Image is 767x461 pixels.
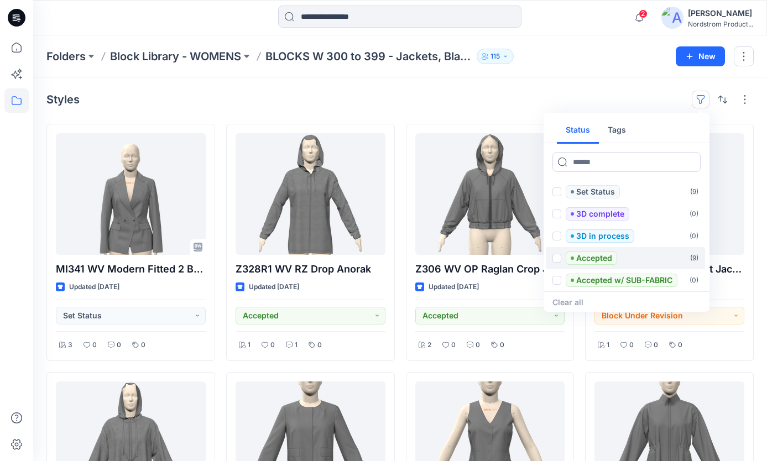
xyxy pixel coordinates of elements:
[566,274,677,287] span: Accepted w/ SUB-FABRIC
[576,185,615,198] p: Set Status
[427,339,431,351] p: 2
[688,7,753,20] div: [PERSON_NAME]
[117,339,121,351] p: 0
[654,339,658,351] p: 0
[690,230,698,242] p: ( 0 )
[236,133,385,255] a: Z328R1 WV RZ Drop Anorak
[56,133,206,255] a: MI341 WV Modern Fitted 2 Button
[576,274,672,287] p: Accepted w/ SUB-FABRIC
[476,339,480,351] p: 0
[110,49,241,64] a: Block Library - WOMENS
[46,93,80,106] h4: Styles
[557,117,599,144] button: Status
[295,339,298,351] p: 1
[429,281,479,293] p: Updated [DATE]
[92,339,97,351] p: 0
[56,261,206,277] p: MI341 WV Modern Fitted 2 Button
[141,339,145,351] p: 0
[68,339,72,351] p: 3
[676,46,725,66] button: New
[576,207,624,221] p: 3D complete
[576,229,629,243] p: 3D in process
[690,253,698,264] p: ( 9 )
[661,7,683,29] img: avatar
[236,261,385,277] p: Z328R1 WV RZ Drop Anorak
[566,252,617,265] span: Accepted
[491,50,500,62] p: 115
[607,339,609,351] p: 1
[639,9,648,18] span: 2
[500,339,504,351] p: 0
[415,133,565,255] a: Z306 WV OP Raglan Crop Jacket
[69,281,119,293] p: Updated [DATE]
[415,261,565,277] p: Z306 WV OP Raglan Crop Jacket
[690,208,698,220] p: ( 0 )
[678,339,682,351] p: 0
[576,252,612,265] p: Accepted
[451,339,456,351] p: 0
[690,186,698,198] p: ( 9 )
[629,339,634,351] p: 0
[249,281,299,293] p: Updated [DATE]
[690,275,698,286] p: ( 0 )
[477,49,514,64] button: 115
[688,20,753,28] div: Nordstrom Product...
[566,207,629,221] span: 3D complete
[317,339,322,351] p: 0
[566,185,620,198] span: Set Status
[248,339,251,351] p: 1
[265,49,472,64] p: BLOCKS W 300 to 399 - Jackets, Blazers, Outerwear, Sportscoat, Vest
[599,117,635,144] button: Tags
[270,339,275,351] p: 0
[46,49,86,64] a: Folders
[566,229,634,243] span: 3D in process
